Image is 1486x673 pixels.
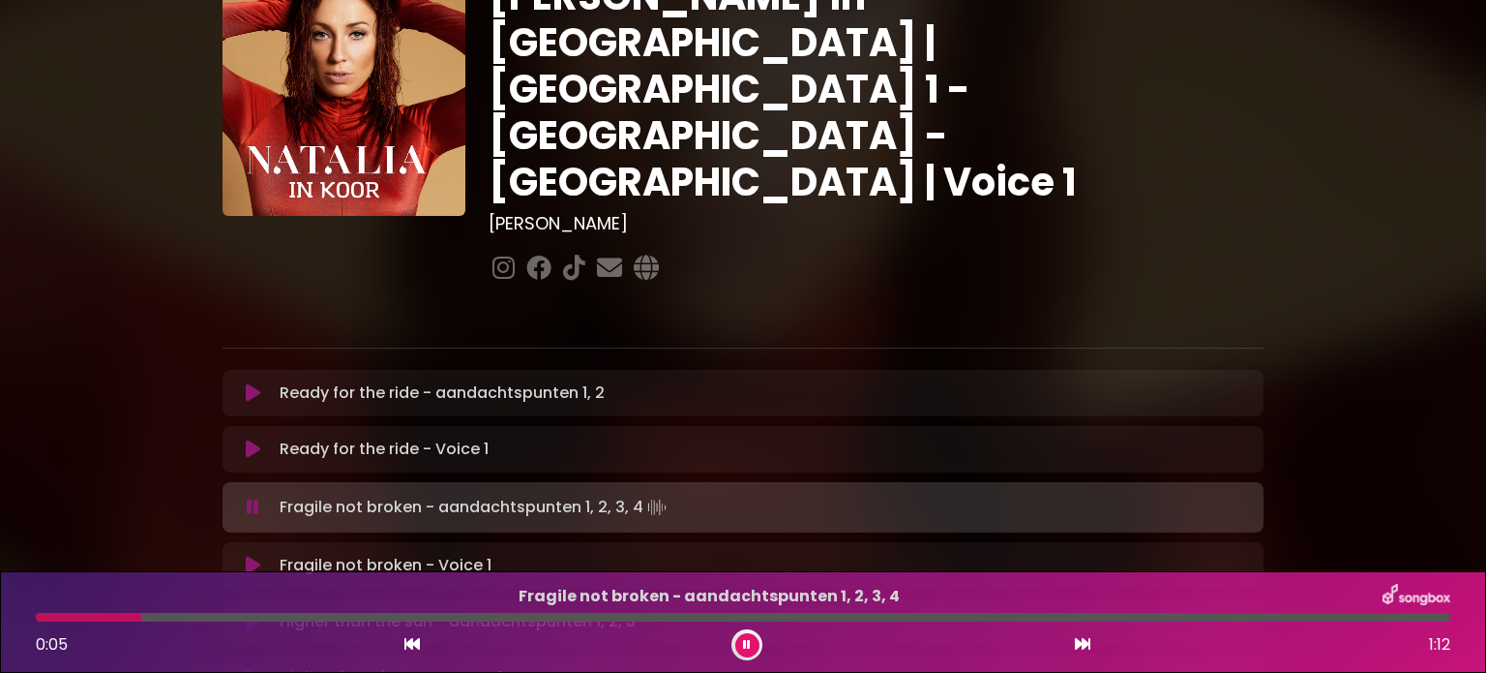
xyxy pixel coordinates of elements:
p: Fragile not broken - Voice 1 [280,554,1252,577]
img: songbox-logo-white.png [1382,584,1450,609]
span: 0:05 [36,633,68,656]
p: Ready for the ride - aandachtspunten 1, 2 [280,382,1252,405]
p: Fragile not broken - aandachtspunten 1, 2, 3, 4 [36,585,1382,608]
p: Ready for the ride - Voice 1 [280,438,1252,461]
span: 1:12 [1429,633,1450,657]
p: Fragile not broken - aandachtspunten 1, 2, 3, 4 [280,494,1252,521]
img: waveform4.gif [643,494,670,521]
h3: [PERSON_NAME] [489,213,1263,234]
